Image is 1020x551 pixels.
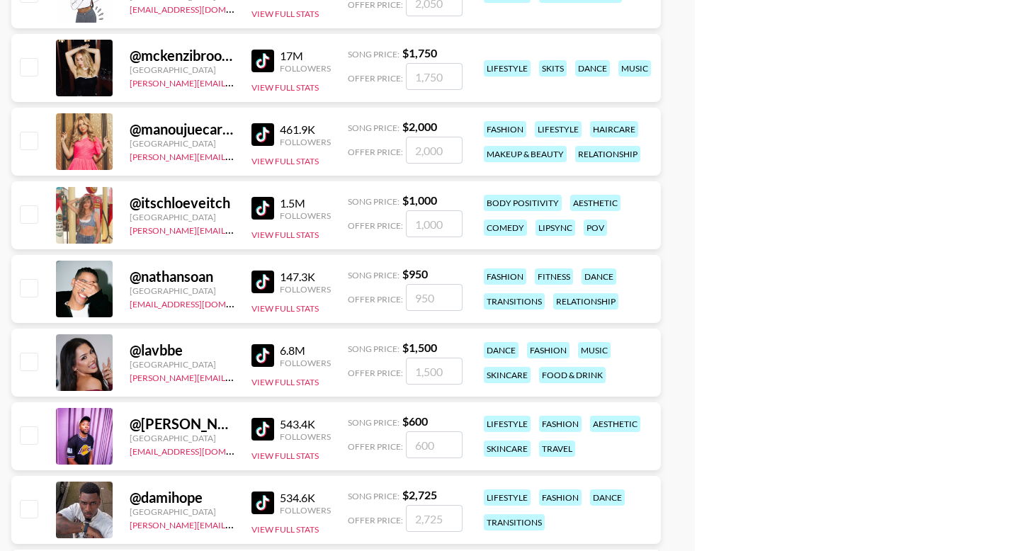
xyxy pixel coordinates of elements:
[251,450,319,461] button: View Full Stats
[251,50,274,72] img: TikTok
[584,220,607,236] div: pov
[251,524,319,535] button: View Full Stats
[130,149,339,162] a: [PERSON_NAME][EMAIL_ADDRESS][DOMAIN_NAME]
[484,220,527,236] div: comedy
[582,268,616,285] div: dance
[406,431,463,458] input: 600
[251,418,274,441] img: TikTok
[280,63,331,74] div: Followers
[553,293,618,309] div: relationship
[406,63,463,90] input: 1,750
[578,342,611,358] div: music
[575,146,640,162] div: relationship
[280,196,331,210] div: 1.5M
[280,210,331,221] div: Followers
[348,368,403,378] span: Offer Price:
[130,489,234,506] div: @ damihope
[280,270,331,284] div: 147.3K
[348,73,403,84] span: Offer Price:
[535,121,582,137] div: lifestyle
[402,267,428,280] strong: $ 950
[130,138,234,149] div: [GEOGRAPHIC_DATA]
[280,284,331,295] div: Followers
[280,417,331,431] div: 543.4K
[251,197,274,220] img: TikTok
[251,344,274,367] img: TikTok
[570,195,620,211] div: aesthetic
[130,222,339,236] a: [PERSON_NAME][EMAIL_ADDRESS][DOMAIN_NAME]
[130,75,339,89] a: [PERSON_NAME][EMAIL_ADDRESS][DOMAIN_NAME]
[280,123,331,137] div: 461.9K
[348,270,399,280] span: Song Price:
[484,195,562,211] div: body positivity
[130,341,234,359] div: @ lavbbe
[348,196,399,207] span: Song Price:
[280,491,331,505] div: 534.6K
[406,358,463,385] input: 1,500
[130,443,272,457] a: [EMAIL_ADDRESS][DOMAIN_NAME]
[402,488,437,501] strong: $ 2,725
[484,342,518,358] div: dance
[348,123,399,133] span: Song Price:
[130,1,272,15] a: [EMAIL_ADDRESS][DOMAIN_NAME]
[539,441,575,457] div: travel
[402,193,437,207] strong: $ 1,000
[575,60,610,76] div: dance
[406,505,463,532] input: 2,725
[484,268,526,285] div: fashion
[130,212,234,222] div: [GEOGRAPHIC_DATA]
[406,137,463,164] input: 2,000
[348,441,403,452] span: Offer Price:
[251,123,274,146] img: TikTok
[130,47,234,64] div: @ mckenzibrooke
[251,156,319,166] button: View Full Stats
[130,517,339,530] a: [PERSON_NAME][EMAIL_ADDRESS][DOMAIN_NAME]
[484,416,531,432] div: lifestyle
[130,268,234,285] div: @ nathansoan
[539,60,567,76] div: skits
[130,359,234,370] div: [GEOGRAPHIC_DATA]
[590,416,640,432] div: aesthetic
[406,284,463,311] input: 950
[130,433,234,443] div: [GEOGRAPHIC_DATA]
[130,296,272,309] a: [EMAIL_ADDRESS][DOMAIN_NAME]
[539,416,582,432] div: fashion
[130,506,234,517] div: [GEOGRAPHIC_DATA]
[527,342,569,358] div: fashion
[130,194,234,212] div: @ itschloeveitch
[280,343,331,358] div: 6.8M
[402,120,437,133] strong: $ 2,000
[484,514,545,530] div: transitions
[348,417,399,428] span: Song Price:
[484,441,531,457] div: skincare
[280,49,331,63] div: 17M
[402,414,428,428] strong: $ 600
[251,8,319,19] button: View Full Stats
[251,303,319,314] button: View Full Stats
[484,293,545,309] div: transitions
[348,515,403,526] span: Offer Price:
[348,294,403,305] span: Offer Price:
[280,137,331,147] div: Followers
[348,49,399,59] span: Song Price:
[130,415,234,433] div: @ [PERSON_NAME].anthony_
[130,64,234,75] div: [GEOGRAPHIC_DATA]
[484,60,531,76] div: lifestyle
[251,229,319,240] button: View Full Stats
[484,146,567,162] div: makeup & beauty
[402,46,437,59] strong: $ 1,750
[590,121,638,137] div: haircare
[251,271,274,293] img: TikTok
[280,358,331,368] div: Followers
[348,491,399,501] span: Song Price:
[618,60,651,76] div: music
[348,147,403,157] span: Offer Price:
[539,489,582,506] div: fashion
[406,210,463,237] input: 1,000
[348,220,403,231] span: Offer Price:
[402,341,437,354] strong: $ 1,500
[251,377,319,387] button: View Full Stats
[280,505,331,516] div: Followers
[535,268,573,285] div: fitness
[251,492,274,514] img: TikTok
